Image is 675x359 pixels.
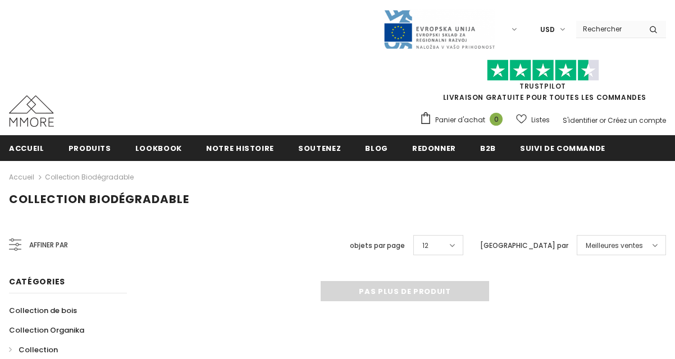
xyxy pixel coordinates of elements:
[9,143,44,154] span: Accueil
[412,135,456,160] a: Redonner
[422,240,428,251] span: 12
[383,24,495,34] a: Javni Razpis
[480,240,568,251] label: [GEOGRAPHIC_DATA] par
[9,320,84,340] a: Collection Organika
[206,143,274,154] span: Notre histoire
[516,110,550,130] a: Listes
[45,172,134,182] a: Collection biodégradable
[520,143,605,154] span: Suivi de commande
[206,135,274,160] a: Notre histoire
[29,239,68,251] span: Affiner par
[365,135,388,160] a: Blog
[298,143,341,154] span: soutenez
[480,143,496,154] span: B2B
[487,59,599,81] img: Faites confiance aux étoiles pilotes
[608,116,666,125] a: Créez un compte
[383,9,495,50] img: Javni Razpis
[69,143,111,154] span: Produits
[9,95,54,127] img: Cas MMORE
[9,191,189,207] span: Collection biodégradable
[540,24,555,35] span: USD
[9,325,84,335] span: Collection Organika
[365,143,388,154] span: Blog
[69,135,111,160] a: Produits
[135,143,182,154] span: Lookbook
[9,301,77,320] a: Collection de bois
[480,135,496,160] a: B2B
[435,114,485,126] span: Panier d'achat
[9,276,65,287] span: Catégories
[350,240,405,251] label: objets par page
[412,143,456,154] span: Redonner
[520,135,605,160] a: Suivi de commande
[9,135,44,160] a: Accueil
[490,113,503,126] span: 0
[9,171,34,184] a: Accueil
[599,116,606,125] span: or
[135,135,182,160] a: Lookbook
[576,21,641,37] input: Search Site
[298,135,341,160] a: soutenez
[563,116,598,125] a: S'identifier
[419,65,666,102] span: LIVRAISON GRATUITE POUR TOUTES LES COMMANDES
[519,81,566,91] a: TrustPilot
[9,305,77,316] span: Collection de bois
[419,112,508,128] a: Panier d'achat 0
[531,114,550,126] span: Listes
[586,240,643,251] span: Meilleures ventes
